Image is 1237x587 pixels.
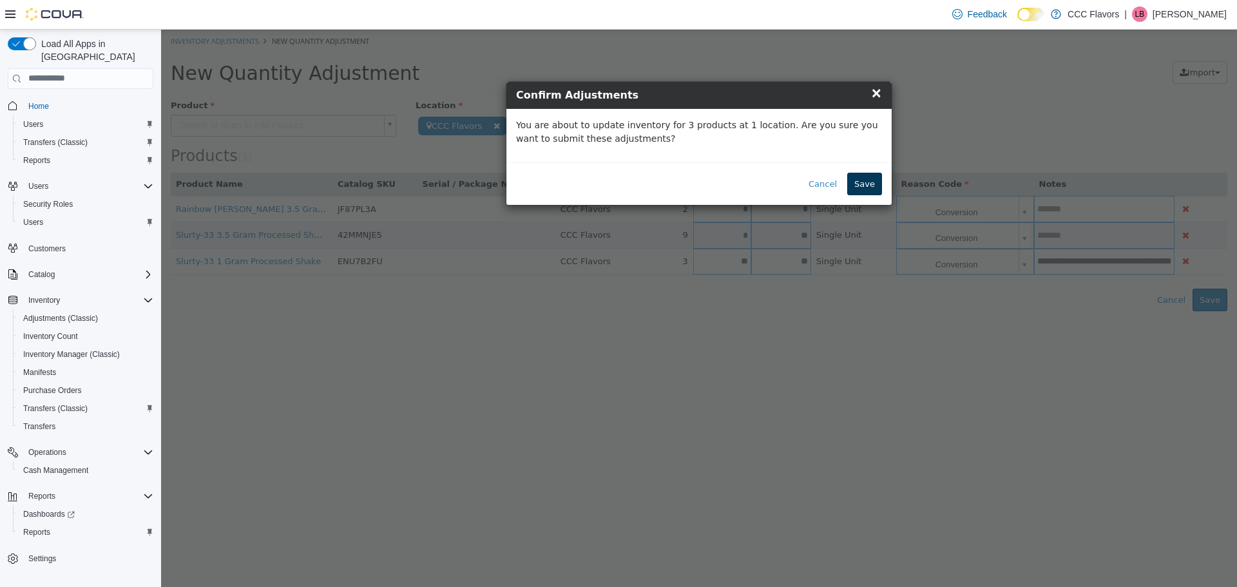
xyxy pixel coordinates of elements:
[13,505,158,523] a: Dashboards
[23,119,43,130] span: Users
[23,293,153,308] span: Inventory
[640,143,683,166] button: Cancel
[18,419,153,434] span: Transfers
[3,443,158,461] button: Operations
[23,241,71,256] a: Customers
[23,217,43,227] span: Users
[1153,6,1227,22] p: [PERSON_NAME]
[36,37,153,63] span: Load All Apps in [GEOGRAPHIC_DATA]
[23,313,98,323] span: Adjustments (Classic)
[13,151,158,169] button: Reports
[13,115,158,133] button: Users
[13,213,158,231] button: Users
[28,553,56,564] span: Settings
[18,117,48,132] a: Users
[26,8,84,21] img: Cova
[23,445,72,460] button: Operations
[355,89,721,116] p: You are about to update inventory for 3 products at 1 location. Are you sure you want to submit t...
[23,403,88,414] span: Transfers (Classic)
[18,153,55,168] a: Reports
[28,244,66,254] span: Customers
[1017,8,1044,21] input: Dark Mode
[18,135,153,150] span: Transfers (Classic)
[23,367,56,378] span: Manifests
[28,491,55,501] span: Reports
[23,178,153,194] span: Users
[18,347,153,362] span: Inventory Manager (Classic)
[18,506,80,522] a: Dashboards
[3,487,158,505] button: Reports
[13,399,158,418] button: Transfers (Classic)
[23,385,82,396] span: Purchase Orders
[23,550,153,566] span: Settings
[18,347,125,362] a: Inventory Manager (Classic)
[23,267,153,282] span: Catalog
[1132,6,1147,22] div: Liz Butticci
[1124,6,1127,22] p: |
[23,199,73,209] span: Security Roles
[13,418,158,436] button: Transfers
[13,381,158,399] button: Purchase Orders
[18,383,87,398] a: Purchase Orders
[3,549,158,568] button: Settings
[18,463,153,478] span: Cash Management
[18,153,153,168] span: Reports
[23,527,50,537] span: Reports
[355,58,721,73] h4: Confirm Adjustments
[23,488,61,504] button: Reports
[13,133,158,151] button: Transfers (Classic)
[709,55,721,71] span: ×
[18,401,153,416] span: Transfers (Classic)
[18,215,48,230] a: Users
[28,447,66,457] span: Operations
[1068,6,1119,22] p: CCC Flavors
[23,137,88,148] span: Transfers (Classic)
[18,197,78,212] a: Security Roles
[23,293,65,308] button: Inventory
[18,365,61,380] a: Manifests
[13,523,158,541] button: Reports
[18,524,55,540] a: Reports
[13,309,158,327] button: Adjustments (Classic)
[23,445,153,460] span: Operations
[28,181,48,191] span: Users
[3,177,158,195] button: Users
[18,365,153,380] span: Manifests
[23,99,54,114] a: Home
[23,349,120,360] span: Inventory Manager (Classic)
[3,97,158,115] button: Home
[947,1,1012,27] a: Feedback
[23,155,50,166] span: Reports
[3,239,158,258] button: Customers
[23,331,78,342] span: Inventory Count
[3,291,158,309] button: Inventory
[18,197,153,212] span: Security Roles
[686,143,721,166] button: Save
[23,465,88,476] span: Cash Management
[23,240,153,256] span: Customers
[18,215,153,230] span: Users
[1135,6,1145,22] span: LB
[18,311,153,326] span: Adjustments (Classic)
[23,267,60,282] button: Catalog
[28,295,60,305] span: Inventory
[23,178,53,194] button: Users
[18,524,153,540] span: Reports
[18,117,153,132] span: Users
[23,98,153,114] span: Home
[23,421,55,432] span: Transfers
[13,363,158,381] button: Manifests
[1017,21,1018,22] span: Dark Mode
[28,101,49,111] span: Home
[13,345,158,363] button: Inventory Manager (Classic)
[968,8,1007,21] span: Feedback
[23,488,153,504] span: Reports
[3,265,158,284] button: Catalog
[18,383,153,398] span: Purchase Orders
[18,506,153,522] span: Dashboards
[18,401,93,416] a: Transfers (Classic)
[18,329,153,344] span: Inventory Count
[18,463,93,478] a: Cash Management
[18,329,83,344] a: Inventory Count
[28,269,55,280] span: Catalog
